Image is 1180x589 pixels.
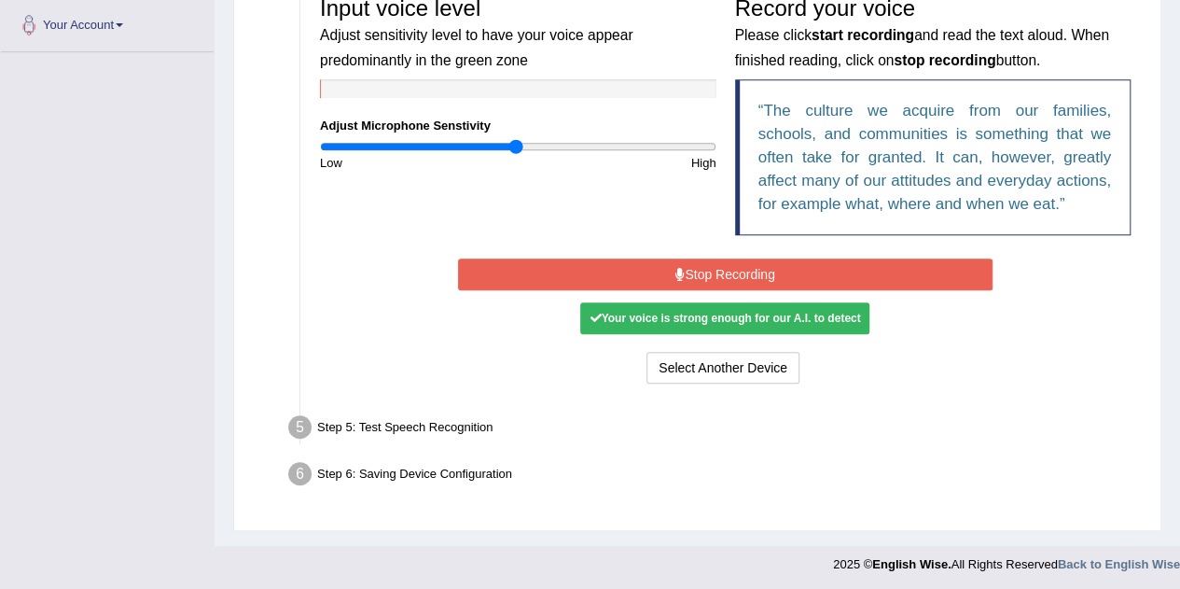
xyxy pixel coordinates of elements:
[458,259,993,290] button: Stop Recording
[646,352,799,384] button: Select Another Device
[833,546,1180,573] div: 2025 © All Rights Reserved
[280,456,1152,498] div: Step 6: Saving Device Configuration
[320,117,491,134] label: Adjust Microphone Senstivity
[280,410,1152,451] div: Step 5: Test Speech Recognition
[1058,557,1180,571] a: Back to English Wise
[518,154,725,172] div: High
[311,154,518,172] div: Low
[872,557,951,571] strong: English Wise.
[580,302,869,334] div: Your voice is strong enough for our A.I. to detect
[320,27,632,67] small: Adjust sensitivity level to have your voice appear predominantly in the green zone
[894,52,995,68] b: stop recording
[812,27,914,43] b: start recording
[758,102,1112,213] q: The culture we acquire from our families, schools, and communities is something that we often tak...
[735,27,1109,67] small: Please click and read the text aloud. When finished reading, click on button.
